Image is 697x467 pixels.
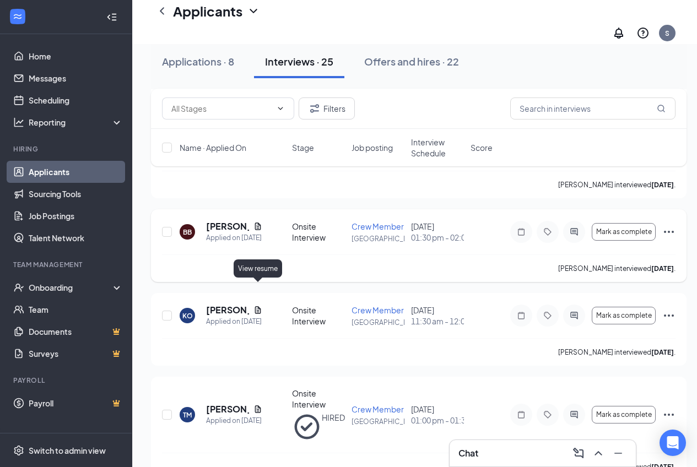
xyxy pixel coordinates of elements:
div: Applications · 8 [162,55,234,68]
svg: Ellipses [662,309,676,322]
a: Job Postings [29,205,123,227]
svg: QuestionInfo [636,26,650,40]
button: Mark as complete [592,223,656,241]
div: Onboarding [29,282,114,293]
div: View resume [234,259,282,278]
b: [DATE] [651,264,674,273]
div: [DATE] [411,404,464,426]
b: [DATE] [651,181,674,189]
div: HIRED [322,412,345,442]
div: Applied on [DATE] [206,232,262,243]
span: Mark as complete [596,228,652,236]
svg: Notifications [612,26,625,40]
svg: Document [253,405,262,414]
div: KO [182,311,193,321]
button: Minimize [609,444,627,462]
svg: ChevronUp [592,447,605,460]
span: Name · Applied On [180,142,246,153]
a: Team [29,298,123,321]
button: ChevronUp [590,444,607,462]
div: Interviews · 25 [265,55,333,68]
span: Crew Member [352,305,404,315]
span: 01:00 pm - 01:30 pm [411,415,464,426]
svg: Minimize [612,447,625,460]
p: [GEOGRAPHIC_DATA] [352,417,404,426]
svg: Note [515,410,528,419]
svg: Filter [308,102,321,115]
a: Sourcing Tools [29,183,123,205]
div: Hiring [13,144,121,154]
span: Mark as complete [596,411,652,419]
a: SurveysCrown [29,343,123,365]
div: Team Management [13,260,121,269]
div: TM [183,410,192,420]
div: Payroll [13,376,121,385]
span: Score [471,142,493,153]
h5: [PERSON_NAME] [206,403,249,415]
svg: MagnifyingGlass [657,104,666,113]
a: DocumentsCrown [29,321,123,343]
div: Switch to admin view [29,445,106,456]
div: Onsite Interview [292,305,345,327]
div: Offers and hires · 22 [364,55,459,68]
div: S [665,29,669,38]
div: Onsite Interview [292,388,345,410]
div: BB [183,227,192,237]
svg: ComposeMessage [572,447,585,460]
span: Crew Member [352,404,404,414]
a: Home [29,45,123,67]
svg: Note [515,311,528,320]
div: Open Intercom Messenger [660,430,686,456]
svg: UserCheck [13,282,24,293]
svg: Settings [13,445,24,456]
div: Onsite Interview [292,221,345,243]
span: 11:30 am - 12:00 pm [411,316,464,327]
svg: Tag [541,227,554,236]
span: 01:30 pm - 02:00 pm [411,232,464,243]
svg: Tag [541,410,554,419]
span: Job posting [352,142,393,153]
input: Search in interviews [510,97,676,120]
svg: Analysis [13,117,24,128]
h5: [PERSON_NAME] [206,220,249,232]
span: Mark as complete [596,312,652,319]
svg: ChevronLeft [155,4,169,18]
h5: [PERSON_NAME] [206,304,249,316]
svg: Ellipses [662,225,676,238]
h3: Chat [458,447,478,459]
a: Scheduling [29,89,123,111]
button: Filter Filters [299,97,355,120]
button: Mark as complete [592,307,656,324]
svg: ActiveChat [568,410,581,419]
svg: Tag [541,311,554,320]
p: [PERSON_NAME] interviewed . [558,264,676,273]
a: Messages [29,67,123,89]
svg: Ellipses [662,408,676,421]
svg: ChevronDown [247,4,260,18]
svg: WorkstreamLogo [12,11,23,22]
h1: Applicants [173,2,242,20]
div: [DATE] [411,305,464,327]
div: [DATE] [411,221,464,243]
p: [PERSON_NAME] interviewed . [558,180,676,189]
p: [GEOGRAPHIC_DATA] [352,234,404,243]
div: Applied on [DATE] [206,415,262,426]
div: Reporting [29,117,123,128]
span: Crew Member [352,221,404,231]
div: Applied on [DATE] [206,316,262,327]
p: [PERSON_NAME] interviewed . [558,347,676,357]
button: Mark as complete [592,406,656,423]
a: Talent Network [29,227,123,249]
svg: Document [253,222,262,231]
svg: CheckmarkCircle [292,412,322,442]
svg: ActiveChat [568,311,581,320]
a: PayrollCrown [29,392,123,414]
button: ComposeMessage [570,444,587,462]
span: Interview Schedule [411,137,464,159]
svg: Collapse [106,12,117,23]
svg: Note [515,227,528,236]
input: All Stages [171,102,272,115]
span: Stage [292,142,314,153]
a: Applicants [29,161,123,183]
